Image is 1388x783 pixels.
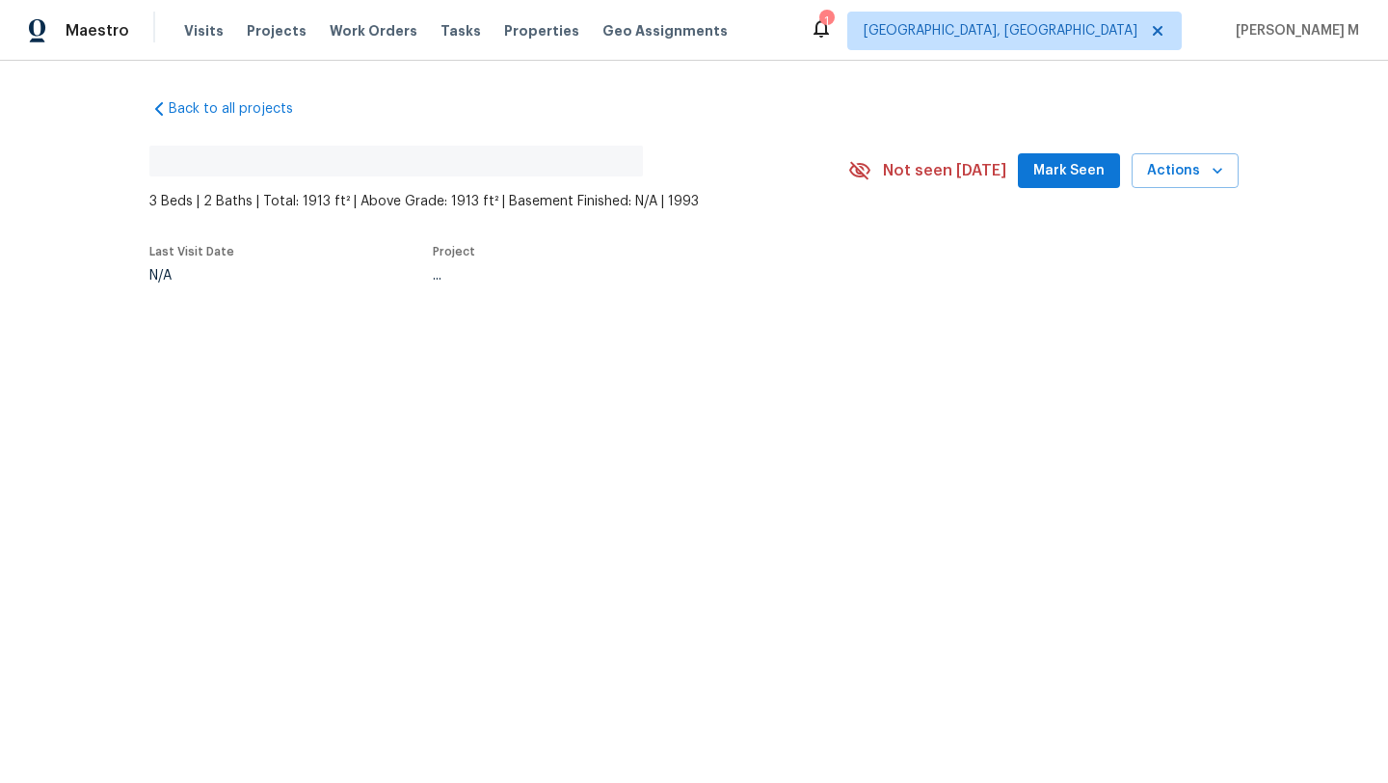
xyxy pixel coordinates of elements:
span: Projects [247,21,307,40]
span: Tasks [440,24,481,38]
span: [PERSON_NAME] M [1228,21,1359,40]
div: 1 [819,12,833,31]
button: Actions [1132,153,1239,189]
span: Properties [504,21,579,40]
span: Project [433,246,475,257]
span: Mark Seen [1033,159,1105,183]
a: Back to all projects [149,99,334,119]
button: Mark Seen [1018,153,1120,189]
span: [GEOGRAPHIC_DATA], [GEOGRAPHIC_DATA] [864,21,1137,40]
span: Last Visit Date [149,246,234,257]
span: Visits [184,21,224,40]
span: Geo Assignments [602,21,728,40]
div: N/A [149,269,234,283]
span: Work Orders [330,21,417,40]
span: 3 Beds | 2 Baths | Total: 1913 ft² | Above Grade: 1913 ft² | Basement Finished: N/A | 1993 [149,192,848,211]
span: Actions [1147,159,1223,183]
span: Not seen [DATE] [883,161,1006,180]
span: Maestro [66,21,129,40]
div: ... [433,269,803,283]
